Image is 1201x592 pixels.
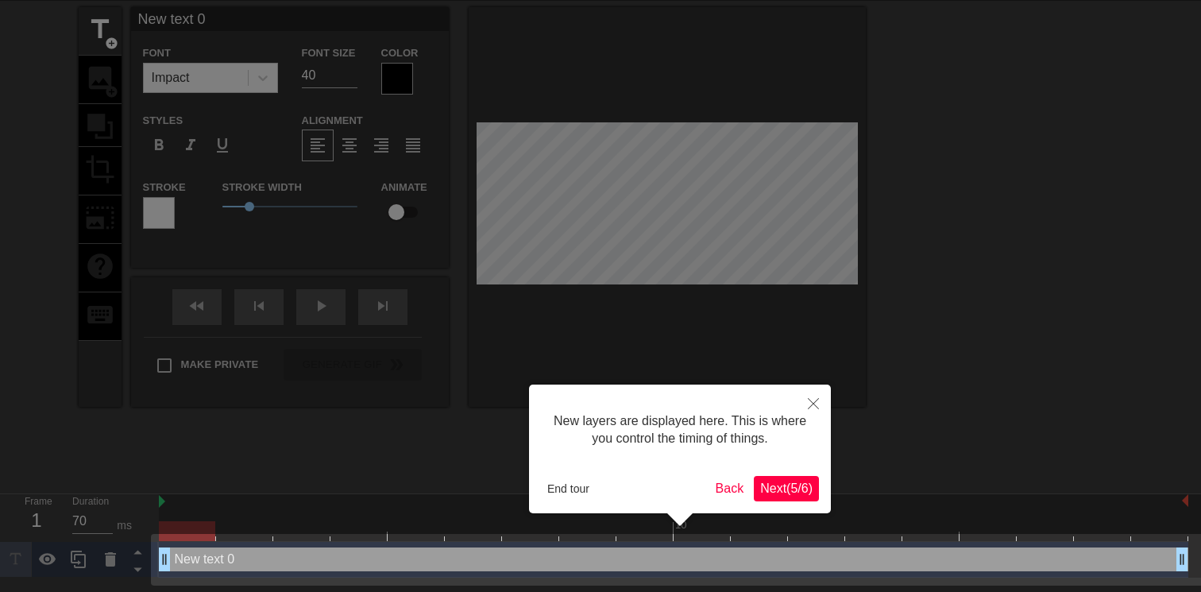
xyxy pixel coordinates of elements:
button: End tour [541,477,596,501]
span: Next ( 5 / 6 ) [760,482,813,495]
button: Next [754,476,819,501]
button: Close [796,385,831,421]
div: New layers are displayed here. This is where you control the timing of things. [541,397,819,464]
button: Back [709,476,751,501]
